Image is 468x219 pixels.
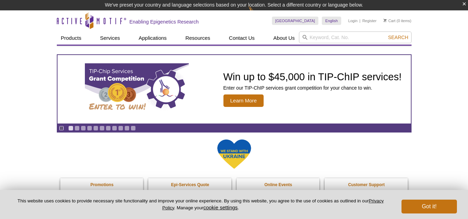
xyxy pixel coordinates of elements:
[386,34,410,40] button: Search
[383,17,412,25] li: (0 items)
[269,31,299,45] a: About Us
[248,5,267,21] img: Change Here
[217,139,251,170] img: We Stand With Ukraine
[81,126,86,131] a: Go to slide 3
[264,182,292,187] strong: Online Events
[348,18,357,23] a: Login
[11,198,390,211] p: This website uses cookies to provide necessary site functionality and improve your online experie...
[237,178,320,191] a: Online Events
[203,204,238,210] button: cookie settings
[325,178,408,191] a: Customer Support
[131,126,136,131] a: Go to slide 11
[362,18,377,23] a: Register
[322,17,341,25] a: English
[272,17,319,25] a: [GEOGRAPHIC_DATA]
[85,63,189,115] img: TIP-ChIP Services Grant Competition
[181,31,214,45] a: Resources
[171,182,209,187] strong: Epi-Services Quote
[360,17,361,25] li: |
[90,182,114,187] strong: Promotions
[60,178,144,191] a: Promotions
[225,31,259,45] a: Contact Us
[93,126,98,131] a: Go to slide 5
[112,126,117,131] a: Go to slide 8
[388,35,408,40] span: Search
[106,126,111,131] a: Go to slide 7
[99,126,105,131] a: Go to slide 6
[383,19,387,22] img: Your Cart
[74,126,80,131] a: Go to slide 2
[299,31,412,43] input: Keyword, Cat. No.
[118,126,123,131] a: Go to slide 9
[87,126,92,131] a: Go to slide 4
[68,126,73,131] a: Go to slide 1
[162,198,383,210] a: Privacy Policy
[148,178,232,191] a: Epi-Services Quote
[57,31,86,45] a: Products
[348,182,385,187] strong: Customer Support
[58,55,411,124] a: TIP-ChIP Services Grant Competition Win up to $45,000 in TIP-ChIP services! Enter our TIP-ChIP se...
[383,18,396,23] a: Cart
[130,19,199,25] h2: Enabling Epigenetics Research
[58,55,411,124] article: TIP-ChIP Services Grant Competition
[124,126,130,131] a: Go to slide 10
[134,31,171,45] a: Applications
[223,94,264,107] span: Learn More
[401,200,457,213] button: Got it!
[59,126,64,131] a: Toggle autoplay
[96,31,124,45] a: Services
[223,72,402,82] h2: Win up to $45,000 in TIP-ChIP services!
[223,85,402,91] p: Enter our TIP-ChIP services grant competition for your chance to win.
